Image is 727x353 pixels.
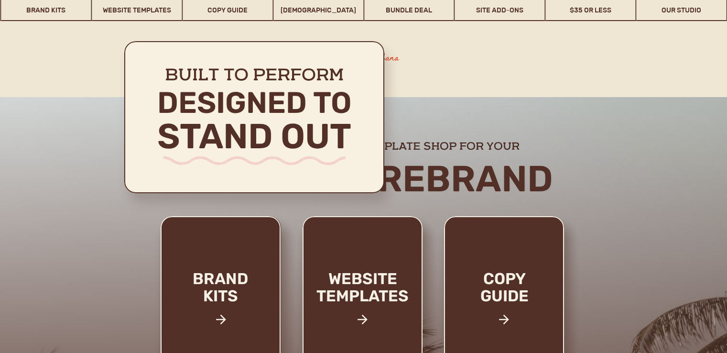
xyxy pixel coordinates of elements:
h3: by Creative Cabana [320,51,407,66]
h2: Designed to [136,87,373,121]
h2: Complete rebrand [106,159,622,198]
h2: stand out [128,117,381,164]
h2: Built to perform [136,66,373,87]
a: copy guide [460,270,549,337]
a: website templates [300,270,425,325]
a: brand kits [180,270,261,331]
